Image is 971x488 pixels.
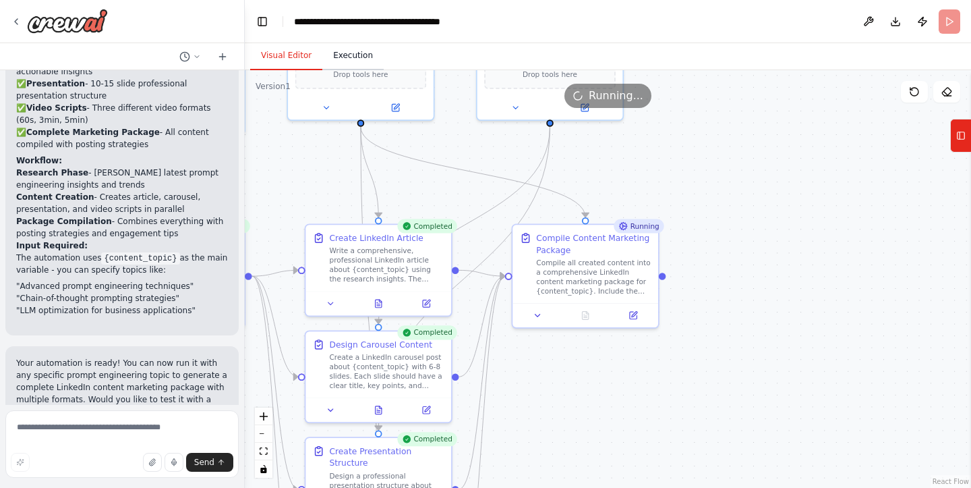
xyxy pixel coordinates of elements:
[16,252,228,276] p: The automation uses as the main variable - you can specify topics like:
[305,224,452,317] div: CompletedCreate LinkedIn ArticleWrite a comprehensive, professional LinkedIn article about {conte...
[194,457,214,468] span: Send
[536,258,651,296] div: Compile all created content into a comprehensive LinkedIn content marketing package for {content_...
[252,265,298,282] g: Edge from 34dd8fea-6e0f-4324-b5eb-22d55d1b3aa4 to c25b3a03-cf15-4575-909d-0e377e6f07f1
[613,308,653,323] button: Open in side panel
[16,191,228,215] li: - Creates article, carousel, presentation, and video scripts in parallel
[459,270,504,383] g: Edge from dda746f6-c1c0-4f8c-a18e-a17318751186 to f1a16979-781d-401b-87dd-6364e74c9b31
[523,69,577,81] span: Drop tools here
[26,128,160,137] strong: Complete Marketing Package
[372,127,556,324] g: Edge from 7a1112ae-57ec-4273-82bb-169fe7e9b838 to dda746f6-c1c0-4f8c-a18e-a17318751186
[589,88,643,104] span: Running...
[305,330,452,423] div: CompletedDesign Carousel ContentCreate a LinkedIn carousel post about {content_topic} with 6-8 sl...
[256,81,291,92] div: Version 1
[26,79,85,88] strong: Presentation
[186,453,233,472] button: Send
[16,241,88,250] strong: Input Required:
[11,453,30,472] button: Improve this prompt
[255,408,272,425] button: zoom in
[329,232,423,244] div: Create LinkedIn Article
[329,246,444,284] div: Write a comprehensive, professional LinkedIn article about {content_topic} using the research ins...
[255,425,272,443] button: zoom out
[252,270,298,383] g: Edge from 34dd8fea-6e0f-4324-b5eb-22d55d1b3aa4 to dda746f6-c1c0-4f8c-a18e-a17318751186
[333,69,388,81] span: Drop tools here
[143,453,162,472] button: Upload files
[372,127,556,431] g: Edge from 7a1112ae-57ec-4273-82bb-169fe7e9b838 to 19cdc507-9e27-4fbe-bd35-562ede0b42a6
[329,339,432,351] div: Design Carousel Content
[355,127,591,217] g: Edge from 40234155-b05d-4f87-b4a7-3554066a5d29 to f1a16979-781d-401b-87dd-6364e74c9b31
[397,325,457,340] div: Completed
[165,453,183,472] button: Click to speak your automation idea
[397,219,457,234] div: Completed
[512,224,659,329] div: RunningCompile Content Marketing PackageCompile all created content into a comprehensive LinkedIn...
[16,168,88,178] strong: Research Phase
[294,15,496,28] nav: breadcrumb
[253,12,272,31] button: Hide left sidebar
[459,265,504,282] g: Edge from c25b3a03-cf15-4575-909d-0e377e6f07f1 to f1a16979-781d-401b-87dd-6364e74c9b31
[406,296,446,310] button: Open in side panel
[101,252,179,265] code: {content_topic}
[16,217,112,226] strong: Package Compilation
[536,232,651,256] div: Compile Content Marketing Package
[16,29,228,151] p: ✅ - Comprehensive [DATE]-[DATE] word professional article ✅ - 6-8 slide visual carousel with acti...
[16,192,94,202] strong: Content Creation
[190,219,250,234] div: Completed
[353,296,403,310] button: View output
[322,42,384,70] button: Execution
[933,478,969,485] a: React Flow attribution
[16,156,62,165] strong: Workflow:
[255,408,272,478] div: React Flow controls
[250,42,322,70] button: Visual Editor
[98,224,245,329] div: Completed
[397,432,457,446] div: Completed
[362,101,429,115] button: Open in side panel
[16,304,228,317] li: "LLM optimization for business applications"
[406,403,446,417] button: Open in side panel
[16,215,228,240] li: - Combines everything with posting strategies and engagement tips
[560,308,610,323] button: No output available
[329,353,444,391] div: Create a LinkedIn carousel post about {content_topic} with 6-8 slides. Each slide should have a c...
[614,219,664,234] div: Running
[174,49,206,65] button: Switch to previous chat
[551,101,618,115] button: Open in side panel
[16,357,228,430] p: Your automation is ready! You can now run it with any specific prompt engineering topic to genera...
[329,445,444,468] div: Create Presentation Structure
[26,103,87,113] strong: Video Scripts
[255,460,272,478] button: toggle interactivity
[353,403,403,417] button: View output
[212,49,233,65] button: Start a new chat
[16,280,228,292] li: "Advanced prompt engineering techniques"
[255,443,272,460] button: fit view
[16,292,228,304] li: "Chain-of-thought prompting strategies"
[355,127,384,217] g: Edge from 40234155-b05d-4f87-b4a7-3554066a5d29 to c25b3a03-cf15-4575-909d-0e377e6f07f1
[16,167,228,191] li: - [PERSON_NAME] latest prompt engineering insights and trends
[27,9,108,33] img: Logo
